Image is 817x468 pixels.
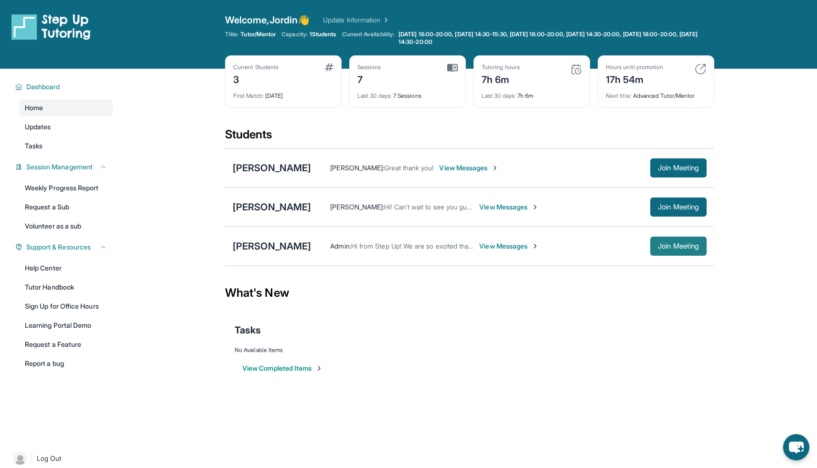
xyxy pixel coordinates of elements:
[606,86,706,100] div: Advanced Tutor/Mentor
[25,141,43,151] span: Tasks
[26,82,60,92] span: Dashboard
[233,71,279,86] div: 3
[658,243,699,249] span: Join Meeting
[342,31,395,46] span: Current Availability:
[240,31,276,38] span: Tutor/Mentor
[13,452,27,465] img: user-img
[482,63,520,71] div: Tutoring hours
[19,355,113,372] a: Report a bug
[235,323,261,337] span: Tasks
[357,63,381,71] div: Sessions
[491,164,499,172] img: Chevron-Right
[31,453,33,464] span: |
[19,198,113,216] a: Request a Sub
[783,434,809,460] button: chat-button
[330,203,384,211] span: [PERSON_NAME] :
[19,218,113,235] a: Volunteer as a sub
[570,63,582,75] img: card
[384,164,433,172] span: Great thank you!
[439,163,499,173] span: View Messages
[695,63,706,75] img: card
[19,260,113,277] a: Help Center
[19,179,113,197] a: Weekly Progress Report
[482,86,582,100] div: 7h 6m
[225,13,310,27] span: Welcome, Jordin 👋
[26,162,93,172] span: Session Management
[22,242,107,252] button: Support & Resources
[384,203,488,211] span: Hi! Can't wait to see you guys at 7!
[19,99,113,116] a: Home
[233,92,264,99] span: First Match :
[357,92,392,99] span: Last 30 days :
[233,86,333,100] div: [DATE]
[22,82,107,92] button: Dashboard
[19,118,113,135] a: Updates
[25,103,43,113] span: Home
[19,336,113,353] a: Request a Feature
[225,127,714,148] div: Students
[19,298,113,315] a: Sign Up for Office Hours
[482,71,520,86] div: 7h 6m
[650,158,707,177] button: Join Meeting
[25,122,51,132] span: Updates
[479,202,539,212] span: View Messages
[325,63,333,71] img: card
[658,204,699,210] span: Join Meeting
[225,31,238,38] span: Title:
[606,92,632,99] span: Next title :
[447,63,458,72] img: card
[482,92,516,99] span: Last 30 days :
[235,346,705,354] div: No Available Items
[19,317,113,334] a: Learning Portal Demo
[330,242,351,250] span: Admin :
[22,162,107,172] button: Session Management
[281,31,308,38] span: Capacity:
[233,200,311,214] div: [PERSON_NAME]
[479,241,539,251] span: View Messages
[26,242,91,252] span: Support & Resources
[650,237,707,256] button: Join Meeting
[233,63,279,71] div: Current Students
[330,164,384,172] span: [PERSON_NAME] :
[531,203,539,211] img: Chevron-Right
[225,272,714,314] div: What's New
[19,279,113,296] a: Tutor Handbook
[357,86,458,100] div: 7 Sessions
[11,13,91,40] img: logo
[658,165,699,171] span: Join Meeting
[233,239,311,253] div: [PERSON_NAME]
[37,454,62,463] span: Log Out
[398,31,712,46] span: [DATE] 16:00-20:00, [DATE] 14:30-15:30, [DATE] 18:00-20:00, [DATE] 14:30-20:00, [DATE] 18:00-20:0...
[606,63,663,71] div: Hours until promotion
[242,364,323,373] button: View Completed Items
[380,15,390,25] img: Chevron Right
[606,71,663,86] div: 17h 54m
[233,161,311,175] div: [PERSON_NAME]
[310,31,336,38] span: 1 Students
[323,15,390,25] a: Update Information
[650,198,707,217] button: Join Meeting
[397,31,714,46] a: [DATE] 16:00-20:00, [DATE] 14:30-15:30, [DATE] 18:00-20:00, [DATE] 14:30-20:00, [DATE] 18:00-20:0...
[357,71,381,86] div: 7
[531,242,539,250] img: Chevron-Right
[19,137,113,155] a: Tasks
